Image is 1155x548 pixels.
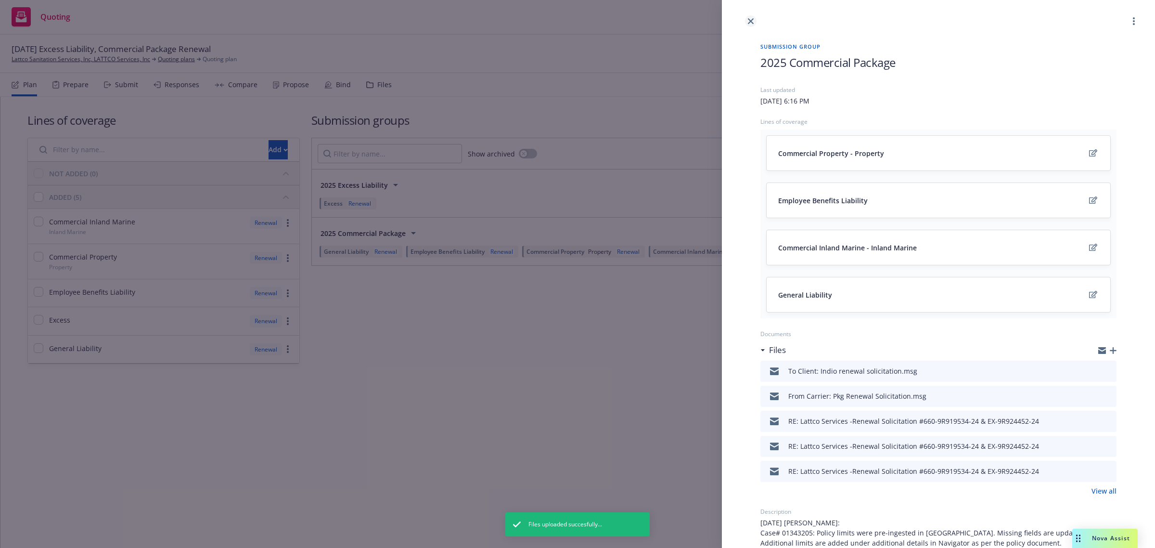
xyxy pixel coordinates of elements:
div: RE: Lattco Services -Renewal Solicitation #660-9R919534-24 & EX-9R924452-24 [788,466,1039,476]
span: Nova Assist [1092,534,1130,542]
span: Employee Benefits Liability [778,196,868,206]
button: preview file [1104,391,1113,402]
div: RE: Lattco Services -Renewal Solicitation #660-9R919534-24 & EX-9R924452-24 [788,416,1039,426]
a: edit [1087,195,1099,206]
div: From Carrier: Pkg Renewal Solicitation.msg [788,391,926,401]
h3: Files [769,344,786,356]
button: preview file [1104,365,1113,377]
button: preview file [1104,416,1113,427]
div: Documents [760,330,1116,338]
button: download file [1089,391,1096,402]
span: Commercial Property - Property [778,148,884,158]
button: download file [1089,365,1096,377]
a: edit [1087,242,1099,253]
button: download file [1089,441,1096,452]
span: Files uploaded succesfully... [528,520,602,529]
div: RE: Lattco Services -Renewal Solicitation #660-9R919534-24 & EX-9R924452-24 [788,441,1039,451]
a: edit [1087,289,1099,300]
button: download file [1089,466,1096,477]
div: Description [760,508,1116,516]
div: Lines of coverage [760,117,1116,126]
div: Files [760,344,786,356]
button: download file [1089,416,1096,427]
a: View all [1091,486,1116,496]
button: preview file [1104,441,1113,452]
div: Last updated [760,86,1116,94]
div: Drag to move [1072,529,1084,548]
div: [DATE] 6:16 PM [760,96,809,106]
button: preview file [1104,466,1113,477]
a: close [745,15,757,27]
button: Nova Assist [1072,529,1138,548]
div: To Client: Indio renewal solicitation.msg [788,366,917,376]
span: 2025 Commercial Package [760,54,896,70]
a: more [1128,15,1140,27]
span: Submission group [760,42,1116,51]
span: Commercial Inland Marine - Inland Marine [778,243,917,253]
a: edit [1087,147,1099,159]
span: General Liability [778,290,832,300]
